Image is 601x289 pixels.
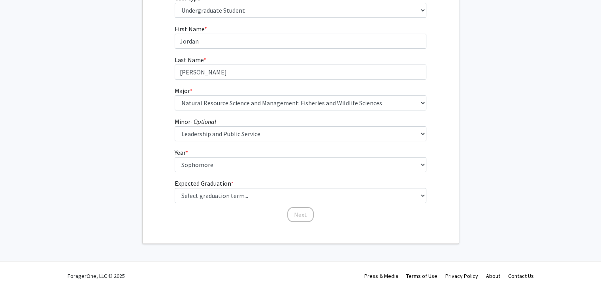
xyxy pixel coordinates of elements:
[175,25,204,33] span: First Name
[190,118,216,125] i: - Optional
[287,207,314,222] button: Next
[364,272,398,279] a: Press & Media
[445,272,478,279] a: Privacy Policy
[508,272,534,279] a: Contact Us
[175,179,234,188] label: Expected Graduation
[406,272,437,279] a: Terms of Use
[486,272,500,279] a: About
[175,117,216,126] label: Minor
[175,56,203,64] span: Last Name
[6,253,34,283] iframe: Chat
[175,148,188,157] label: Year
[175,86,192,95] label: Major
